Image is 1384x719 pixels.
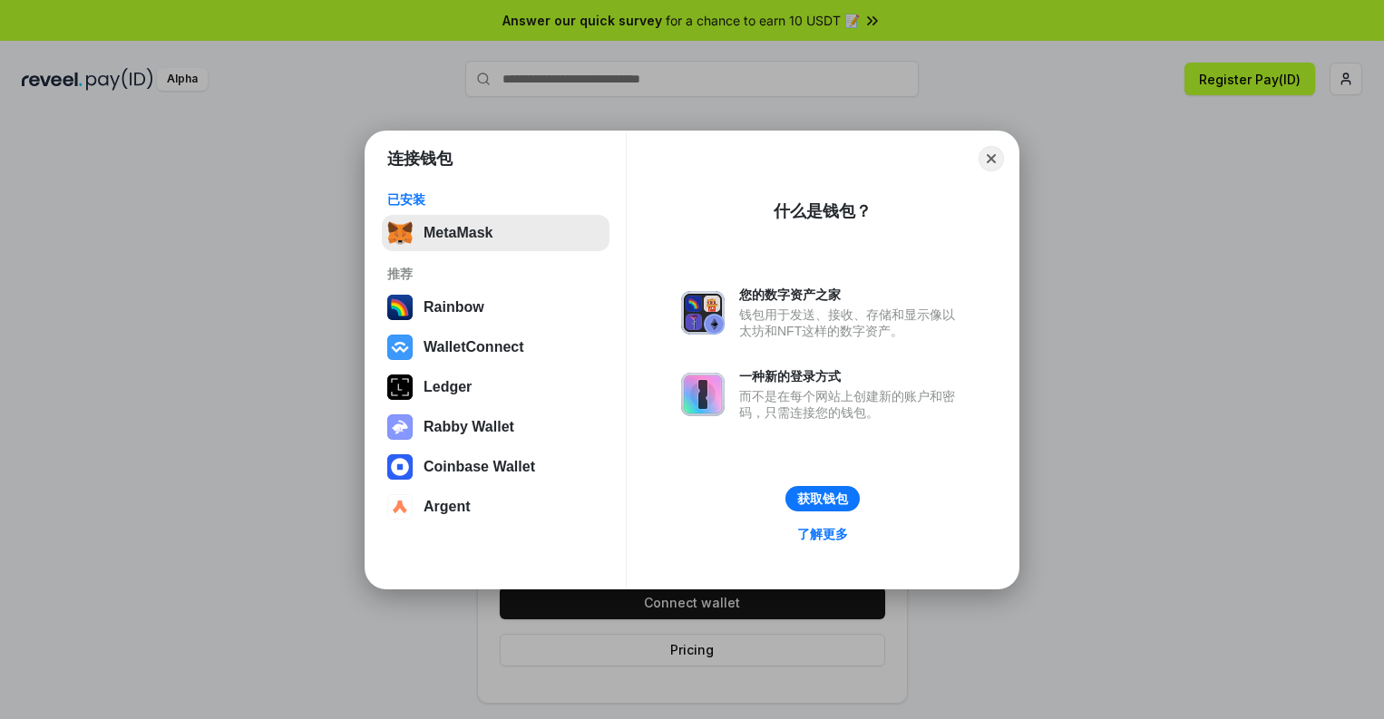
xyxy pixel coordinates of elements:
h1: 连接钱包 [387,148,453,170]
div: 一种新的登录方式 [739,368,964,384]
img: svg+xml,%3Csvg%20width%3D%2228%22%20height%3D%2228%22%20viewBox%3D%220%200%2028%2028%22%20fill%3D... [387,494,413,520]
div: 了解更多 [797,526,848,542]
div: 您的数字资产之家 [739,287,964,303]
button: Argent [382,489,609,525]
div: Rabby Wallet [424,419,514,435]
div: 什么是钱包？ [774,200,872,222]
button: Coinbase Wallet [382,449,609,485]
div: 获取钱包 [797,491,848,507]
img: svg+xml,%3Csvg%20fill%3D%22none%22%20height%3D%2233%22%20viewBox%3D%220%200%2035%2033%22%20width%... [387,220,413,246]
div: Ledger [424,379,472,395]
div: 钱包用于发送、接收、存储和显示像以太坊和NFT这样的数字资产。 [739,306,964,339]
button: Rainbow [382,289,609,325]
div: Rainbow [424,299,484,316]
button: Rabby Wallet [382,409,609,445]
img: svg+xml,%3Csvg%20xmlns%3D%22http%3A%2F%2Fwww.w3.org%2F2000%2Fsvg%22%20fill%3D%22none%22%20viewBox... [681,291,725,335]
div: MetaMask [424,225,492,241]
img: svg+xml,%3Csvg%20xmlns%3D%22http%3A%2F%2Fwww.w3.org%2F2000%2Fsvg%22%20width%3D%2228%22%20height%3... [387,374,413,400]
img: svg+xml,%3Csvg%20width%3D%22120%22%20height%3D%22120%22%20viewBox%3D%220%200%20120%20120%22%20fil... [387,295,413,320]
button: MetaMask [382,215,609,251]
img: svg+xml,%3Csvg%20xmlns%3D%22http%3A%2F%2Fwww.w3.org%2F2000%2Fsvg%22%20fill%3D%22none%22%20viewBox... [681,373,725,416]
a: 了解更多 [786,522,859,546]
div: 推荐 [387,266,604,282]
img: svg+xml,%3Csvg%20width%3D%2228%22%20height%3D%2228%22%20viewBox%3D%220%200%2028%2028%22%20fill%3D... [387,454,413,480]
div: Argent [424,499,471,515]
div: WalletConnect [424,339,524,355]
div: 而不是在每个网站上创建新的账户和密码，只需连接您的钱包。 [739,388,964,421]
button: WalletConnect [382,329,609,365]
img: svg+xml,%3Csvg%20xmlns%3D%22http%3A%2F%2Fwww.w3.org%2F2000%2Fsvg%22%20fill%3D%22none%22%20viewBox... [387,414,413,440]
img: svg+xml,%3Csvg%20width%3D%2228%22%20height%3D%2228%22%20viewBox%3D%220%200%2028%2028%22%20fill%3D... [387,335,413,360]
button: Close [979,146,1004,171]
div: Coinbase Wallet [424,459,535,475]
button: Ledger [382,369,609,405]
button: 获取钱包 [785,486,860,511]
div: 已安装 [387,191,604,208]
